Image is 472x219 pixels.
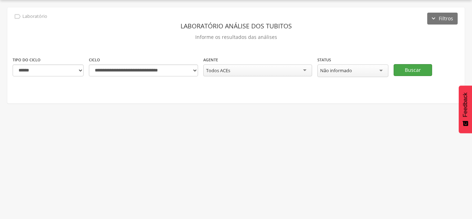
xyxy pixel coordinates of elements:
div: Todos ACEs [206,67,230,74]
button: Filtros [427,13,458,25]
button: Feedback - Mostrar pesquisa [459,85,472,133]
label: Ciclo [89,57,100,63]
button: Buscar [394,64,432,76]
label: Status [317,57,331,63]
header: Laboratório análise dos tubitos [13,20,459,32]
label: Tipo do ciclo [13,57,41,63]
p: Laboratório [22,14,47,19]
label: Agente [203,57,218,63]
span: Feedback [462,93,469,117]
div: Não informado [320,67,352,74]
i:  [14,13,21,20]
p: Informe os resultados das análises [13,32,459,42]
